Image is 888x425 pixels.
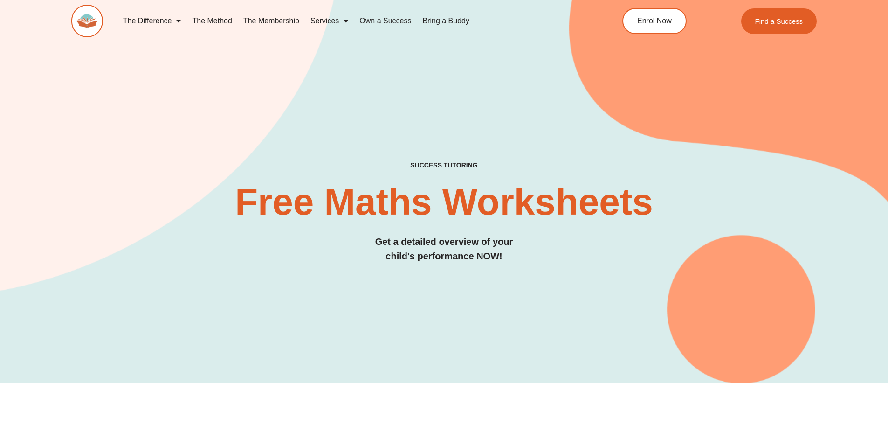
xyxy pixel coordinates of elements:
[71,183,817,221] h2: Free Maths Worksheets​
[637,17,672,25] span: Enrol Now
[117,10,187,32] a: The Difference
[755,18,803,25] span: Find a Success
[71,235,817,264] h3: Get a detailed overview of your child's performance NOW!
[741,8,817,34] a: Find a Success
[186,10,237,32] a: The Method
[417,10,475,32] a: Bring a Buddy
[117,10,580,32] nav: Menu
[238,10,305,32] a: The Membership
[354,10,417,32] a: Own a Success
[305,10,354,32] a: Services
[622,8,687,34] a: Enrol Now
[71,161,817,169] h4: SUCCESS TUTORING​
